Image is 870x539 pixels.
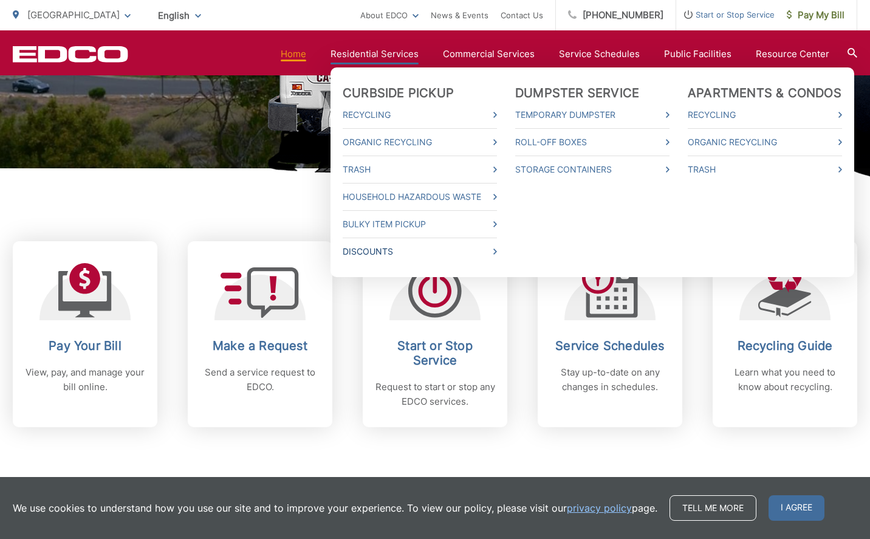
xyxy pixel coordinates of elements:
[13,501,657,515] p: We use cookies to understand how you use our site and to improve your experience. To view our pol...
[501,8,543,22] a: Contact Us
[25,338,145,353] h2: Pay Your Bill
[13,46,128,63] a: EDCD logo. Return to the homepage.
[343,135,497,149] a: Organic Recycling
[443,47,535,61] a: Commercial Services
[670,495,756,521] a: Tell me more
[515,135,670,149] a: Roll-Off Boxes
[567,501,632,515] a: privacy policy
[375,338,495,368] h2: Start or Stop Service
[515,86,639,100] a: Dumpster Service
[688,135,842,149] a: Organic Recycling
[13,241,157,427] a: Pay Your Bill View, pay, and manage your bill online.
[360,8,419,22] a: About EDCO
[343,190,497,204] a: Household Hazardous Waste
[343,162,497,177] a: Trash
[725,338,845,353] h2: Recycling Guide
[200,365,320,394] p: Send a service request to EDCO.
[343,244,497,259] a: Discounts
[550,338,670,353] h2: Service Schedules
[188,241,332,427] a: Make a Request Send a service request to EDCO.
[664,47,731,61] a: Public Facilities
[331,47,419,61] a: Residential Services
[538,241,682,427] a: Service Schedules Stay up-to-date on any changes in schedules.
[375,380,495,409] p: Request to start or stop any EDCO services.
[550,365,670,394] p: Stay up-to-date on any changes in schedules.
[200,338,320,353] h2: Make a Request
[515,108,670,122] a: Temporary Dumpster
[515,162,670,177] a: Storage Containers
[343,217,497,232] a: Bulky Item Pickup
[725,365,845,394] p: Learn what you need to know about recycling.
[27,9,120,21] span: [GEOGRAPHIC_DATA]
[756,47,829,61] a: Resource Center
[688,108,842,122] a: Recycling
[343,86,454,100] a: Curbside Pickup
[688,86,841,100] a: Apartments & Condos
[343,108,497,122] a: Recycling
[713,241,857,427] a: Recycling Guide Learn what you need to know about recycling.
[281,47,306,61] a: Home
[688,162,842,177] a: Trash
[559,47,640,61] a: Service Schedules
[149,5,210,26] span: English
[431,8,488,22] a: News & Events
[25,365,145,394] p: View, pay, and manage your bill online.
[787,8,844,22] span: Pay My Bill
[769,495,824,521] span: I agree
